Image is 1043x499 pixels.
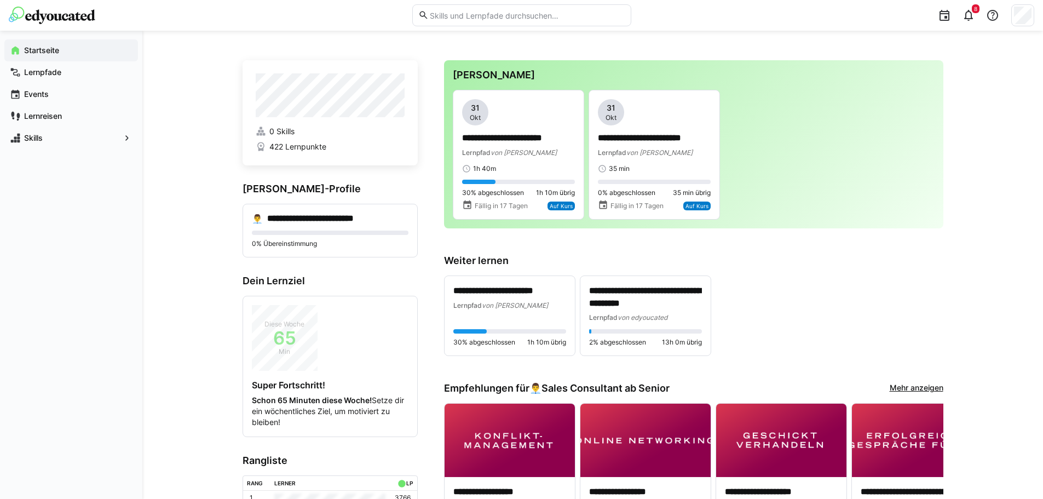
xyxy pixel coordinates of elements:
span: Lernpfad [453,301,482,309]
span: 13h 0m übrig [662,338,702,347]
span: 30% abgeschlossen [462,188,524,197]
div: 👨‍💼 [252,213,263,224]
span: von edyoucated [618,313,667,322]
span: von [PERSON_NAME] [491,148,557,157]
h4: Super Fortschritt! [252,380,408,391]
p: Setze dir ein wöchentliches Ziel, um motiviert zu bleiben! [252,395,408,428]
span: 35 min übrig [673,188,711,197]
span: 35 min [609,164,630,173]
span: 1h 10m übrig [527,338,566,347]
p: 0% Übereinstimmung [252,239,408,248]
span: 8 [974,5,977,12]
div: LP [406,480,413,486]
span: von [PERSON_NAME] [482,301,548,309]
span: Lernpfad [598,148,626,157]
span: 1h 40m [473,164,496,173]
span: 1h 10m übrig [536,188,575,197]
strong: Schon 65 Minuten diese Woche! [252,395,372,405]
span: 31 [471,102,480,113]
span: Sales Consultant ab Senior [541,382,670,394]
span: Fällig in 17 Tagen [475,202,528,210]
span: von [PERSON_NAME] [626,148,693,157]
img: image [580,404,711,477]
span: 2% abgeschlossen [589,338,646,347]
div: Lerner [274,480,296,486]
h3: [PERSON_NAME] [453,69,935,81]
h3: Weiter lernen [444,255,943,267]
span: 422 Lernpunkte [269,141,326,152]
span: Auf Kurs [550,203,573,209]
img: image [852,404,982,477]
span: 0 Skills [269,126,295,137]
span: 0% abgeschlossen [598,188,655,197]
span: Lernpfad [589,313,618,322]
span: 31 [607,102,615,113]
h3: Rangliste [243,455,418,467]
h3: [PERSON_NAME]-Profile [243,183,418,195]
span: Okt [470,113,481,122]
span: Auf Kurs [685,203,708,209]
span: Okt [606,113,616,122]
a: 0 Skills [256,126,405,137]
h3: Dein Lernziel [243,275,418,287]
input: Skills und Lernpfade durchsuchen… [429,10,625,20]
img: image [445,404,575,477]
div: 👨‍💼 [529,382,670,394]
h3: Empfehlungen für [444,382,670,394]
span: Lernpfad [462,148,491,157]
div: Rang [247,480,263,486]
img: image [716,404,846,477]
span: Fällig in 17 Tagen [610,202,664,210]
a: Mehr anzeigen [890,382,943,394]
span: 30% abgeschlossen [453,338,515,347]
